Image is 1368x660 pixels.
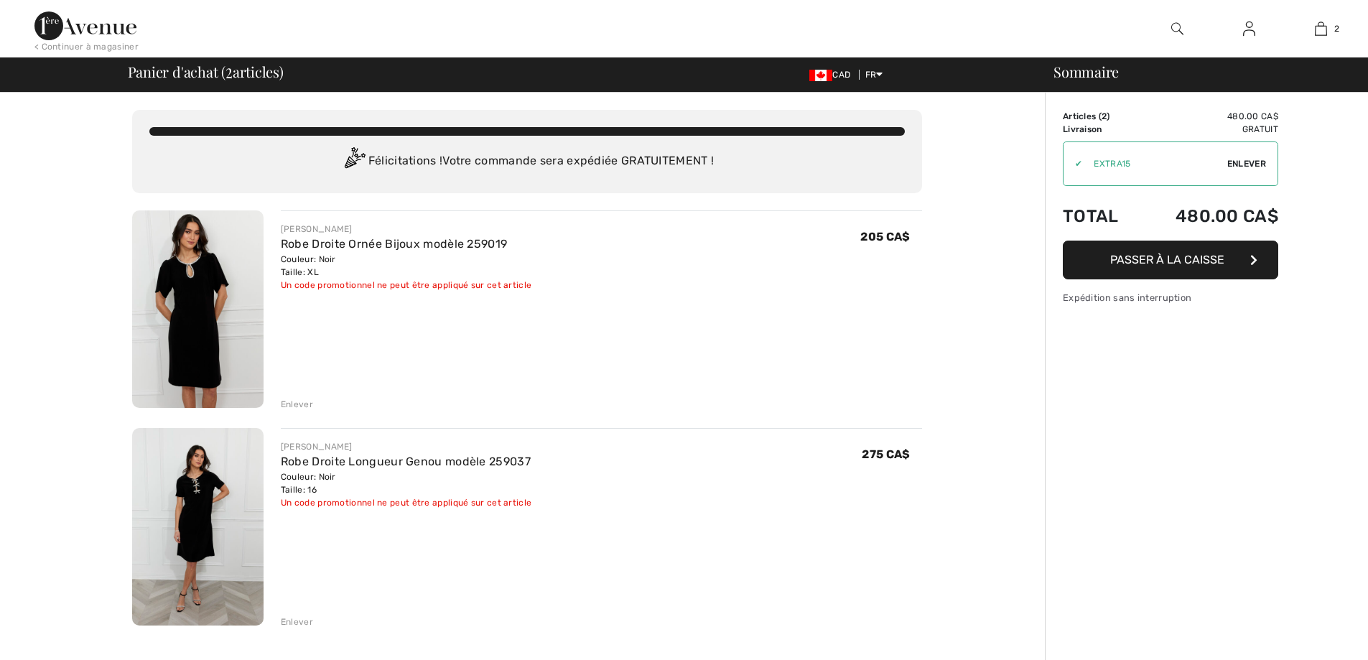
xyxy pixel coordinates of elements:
[860,230,910,243] span: 205 CA$
[1063,241,1278,279] button: Passer à la caisse
[281,615,313,628] div: Enlever
[225,61,233,80] span: 2
[1063,110,1138,123] td: Articles ( )
[1063,192,1138,241] td: Total
[865,70,883,80] span: FR
[1064,157,1082,170] div: ✔
[1063,123,1138,136] td: Livraison
[1036,65,1359,79] div: Sommaire
[281,496,531,509] div: Un code promotionnel ne peut être appliqué sur cet article
[281,253,531,279] div: Couleur: Noir Taille: XL
[281,455,531,468] a: Robe Droite Longueur Genou modèle 259037
[281,279,531,292] div: Un code promotionnel ne peut être appliqué sur cet article
[862,447,910,461] span: 275 CA$
[1102,111,1107,121] span: 2
[1138,192,1278,241] td: 480.00 CA$
[128,65,284,79] span: Panier d'achat ( articles)
[1285,20,1356,37] a: 2
[1315,20,1327,37] img: Mon panier
[1138,110,1278,123] td: 480.00 CA$
[1138,123,1278,136] td: Gratuit
[34,40,139,53] div: < Continuer à magasiner
[34,11,136,40] img: 1ère Avenue
[809,70,856,80] span: CAD
[1243,20,1255,37] img: Mes infos
[1063,291,1278,305] div: Expédition sans interruption
[149,147,905,176] div: Félicitations ! Votre commande sera expédiée GRATUITEMENT !
[1082,142,1227,185] input: Code promo
[281,440,531,453] div: [PERSON_NAME]
[1110,253,1224,266] span: Passer à la caisse
[1334,22,1339,35] span: 2
[281,398,313,411] div: Enlever
[340,147,368,176] img: Congratulation2.svg
[1171,20,1183,37] img: recherche
[809,70,832,81] img: Canadian Dollar
[1227,157,1266,170] span: Enlever
[281,223,531,236] div: [PERSON_NAME]
[132,428,264,626] img: Robe Droite Longueur Genou modèle 259037
[132,210,264,408] img: Robe Droite Ornée Bijoux modèle 259019
[1232,20,1267,38] a: Se connecter
[281,470,531,496] div: Couleur: Noir Taille: 16
[281,237,507,251] a: Robe Droite Ornée Bijoux modèle 259019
